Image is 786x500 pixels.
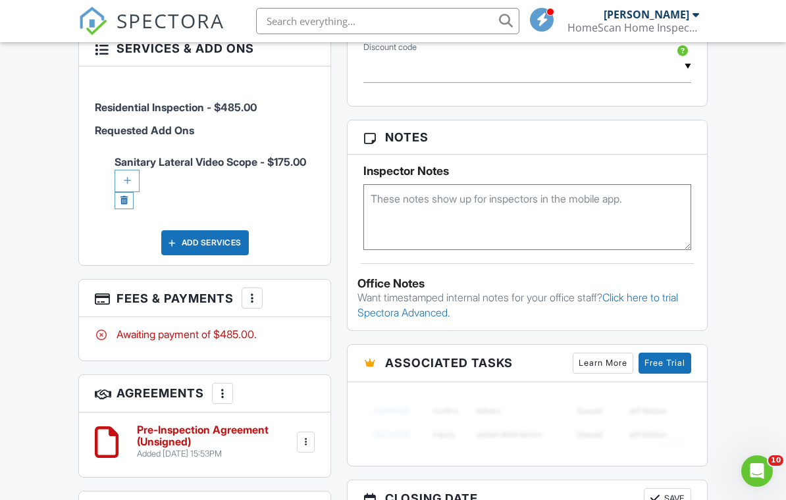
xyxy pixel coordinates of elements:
div: Added [DATE] 15:53PM [137,449,294,459]
span: Residential Inspection - $485.00 [95,101,257,114]
span: 10 [768,455,783,466]
h6: Requested Add Ons [95,125,315,137]
img: blurred-tasks-251b60f19c3f713f9215ee2a18cbf2105fc2d72fcd585247cf5e9ec0c957c1dd.png [363,392,691,453]
div: [PERSON_NAME] [604,8,689,21]
h3: Services & Add ons [79,32,330,66]
a: Pre-Inspection Agreement (Unsigned) Added [DATE] 15:53PM [137,424,294,459]
h5: Inspector Notes [363,164,691,178]
a: Click here to trial Spectora Advanced. [357,291,678,318]
li: Service: Residential Inspection [95,76,315,125]
div: HomeScan Home Inspection Services, LLC [567,21,699,34]
iframe: Intercom live chat [741,455,773,487]
div: Office Notes [357,277,696,290]
span: SPECTORA [117,7,224,34]
input: Search everything... [256,8,519,34]
h3: Agreements [79,375,330,413]
p: Want timestamped internal notes for your office staff? [357,290,696,320]
div: Add Services [161,230,249,255]
span: Associated Tasks [385,354,513,372]
a: Learn More [573,353,633,374]
h6: Pre-Inspection Agreement (Unsigned) [137,424,294,447]
h3: Notes [348,120,706,155]
span: Sanitary Lateral Video Scope - $175.00 [115,155,315,205]
a: SPECTORA [78,18,224,45]
div: Awaiting payment of $485.00. [95,327,315,341]
img: The Best Home Inspection Software - Spectora [78,7,107,36]
label: Discount code [363,41,417,53]
a: Free Trial [639,353,691,374]
h3: Fees & Payments [79,280,330,317]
